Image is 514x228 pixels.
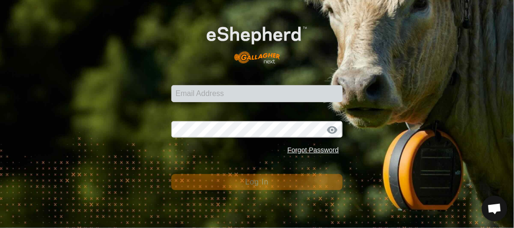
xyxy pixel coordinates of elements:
a: Forgot Password [287,146,339,154]
input: Email Address [171,85,343,102]
span: Log In [245,178,268,186]
img: E-shepherd Logo [188,12,326,70]
div: Open chat [482,196,507,221]
button: Log In [171,174,343,190]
